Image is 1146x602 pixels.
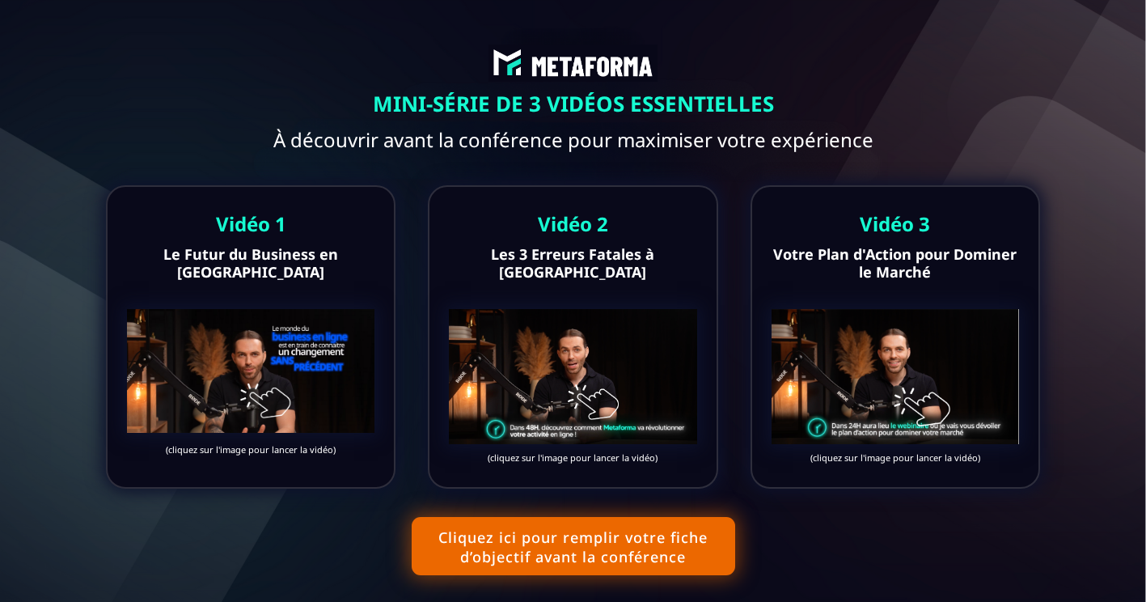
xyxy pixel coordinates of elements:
[127,309,374,433] img: 73d6f8100832b9411ea3909e901d54fd_Capture_d%E2%80%99e%CC%81cran_2024-12-13_a%CC%80_18.11.42.png
[772,309,1019,444] img: 082508d9e1a99577b1be2de1ad57d7f6_Capture_d%E2%80%99e%CC%81cran_2024-12-16_a%CC%80_15.12.17.png
[491,244,658,282] b: Les 3 Erreurs Fatales à [GEOGRAPHIC_DATA]
[449,447,696,468] text: (cliquez sur l'image pour lancer la vidéo)
[488,45,657,82] img: abe9e435164421cb06e33ef15842a39e_e5ef653356713f0d7dd3797ab850248d_Capture_d%E2%80%99e%CC%81cran_2...
[772,206,1019,241] text: Vidéo 3
[773,244,1021,282] b: Votre Plan d'Action pour Dominer le Marché
[127,439,374,460] text: (cliquez sur l'image pour lancer la vidéo)
[163,244,342,282] b: Le Futur du Business en [GEOGRAPHIC_DATA]
[772,447,1019,468] text: (cliquez sur l'image pour lancer la vidéo)
[449,206,696,241] text: Vidéo 2
[12,85,1134,122] text: MINI-SÉRIE DE 3 VIDÉOS ESSENTIELLES
[412,517,735,575] button: Cliquez ici pour remplir votre fiche d’objectif avant la conférence
[449,309,696,444] img: 6c34605a5e78f333b6bc6c6cd3620d33_Capture_d%E2%80%99e%CC%81cran_2024-12-15_a%CC%80_02.21.55.png
[12,122,1134,157] text: À découvrir avant la conférence pour maximiser votre expérience
[127,206,374,241] text: Vidéo 1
